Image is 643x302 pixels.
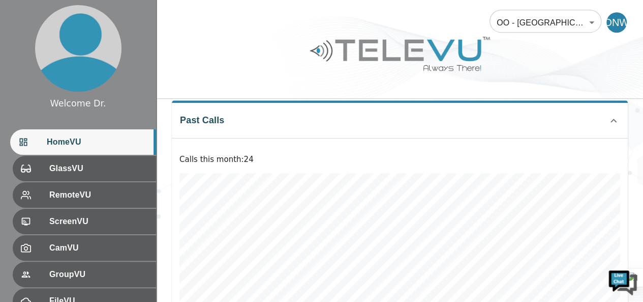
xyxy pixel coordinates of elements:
[17,47,43,73] img: d_736959983_company_1615157101543_736959983
[13,235,156,261] div: CamVU
[49,268,148,281] span: GroupVU
[47,136,148,148] span: HomeVU
[50,97,106,110] div: Welcome Dr.
[10,129,156,155] div: HomeVU
[13,262,156,287] div: GroupVU
[35,5,121,92] img: profile.png
[53,53,171,67] div: Chat with us now
[59,88,140,190] span: We're online!
[13,182,156,208] div: RemoteVU
[49,215,148,228] span: ScreenVU
[13,209,156,234] div: ScreenVU
[606,12,627,33] div: DNW
[167,5,191,30] div: Minimize live chat window
[5,197,194,233] textarea: Type your message and hit 'Enter'
[49,242,148,254] span: CamVU
[309,33,492,75] img: Logo
[13,156,156,181] div: GlassVU
[49,162,148,175] span: GlassVU
[489,8,601,37] div: OO - [GEOGRAPHIC_DATA] - N. Were
[179,154,620,166] p: Calls this month : 24
[49,189,148,201] span: RemoteVU
[607,266,638,297] img: Chat Widget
